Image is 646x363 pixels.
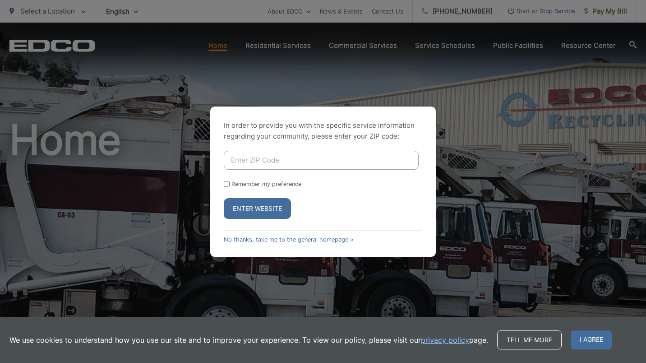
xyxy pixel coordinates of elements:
[9,335,488,345] p: We use cookies to understand how you use our site and to improve your experience. To view our pol...
[224,120,422,142] p: In order to provide you with the specific service information regarding your community, please en...
[224,198,291,219] button: Enter Website
[421,335,469,345] a: privacy policy
[571,330,612,349] span: I agree
[224,236,354,243] a: No thanks, take me to the general homepage >
[497,330,562,349] a: Tell me more
[231,181,301,187] label: Remember my preference
[224,151,419,170] input: Enter ZIP Code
